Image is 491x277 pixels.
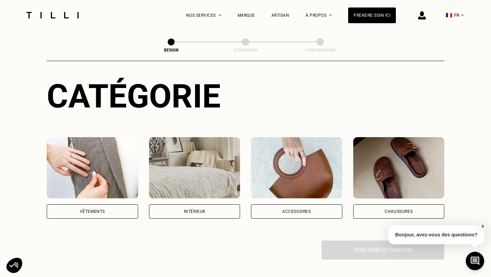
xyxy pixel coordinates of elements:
a: Marque [238,13,255,18]
div: Accessoires [282,209,311,214]
a: Prendre soin ici [348,8,396,23]
img: menu déroulant [461,14,464,16]
div: Estimation [211,48,280,53]
div: Vêtements [80,209,105,214]
img: Menu déroulant [219,14,221,16]
a: Artisan [271,13,289,18]
img: icône connexion [418,11,426,19]
div: Chaussures [385,209,413,214]
p: Bonjour, avez-vous des questions? [388,225,485,244]
img: Chaussures [353,137,445,199]
img: Vêtements [47,137,138,199]
div: Intérieur [184,209,205,214]
div: Confirmation [286,48,354,53]
span: 🇫🇷 [446,12,452,18]
img: Menu déroulant à propos [329,14,332,16]
img: Intérieur [149,137,240,199]
button: X [479,223,486,230]
img: Accessoires [251,137,342,199]
img: Logo du service de couturière Tilli [24,12,81,18]
div: Catégorie [47,77,444,115]
div: Besoin [137,48,205,53]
